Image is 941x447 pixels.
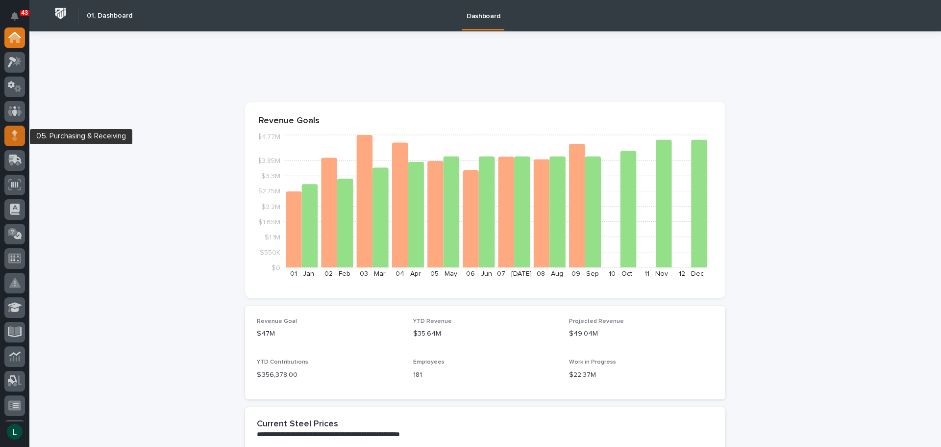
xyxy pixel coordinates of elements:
p: $35.64M [413,329,558,339]
tspan: $3.3M [261,173,280,180]
tspan: $1.1M [265,234,280,240]
tspan: $3.85M [257,158,280,164]
text: 02 - Feb [324,270,350,277]
p: 181 [413,370,558,380]
tspan: $2.2M [261,203,280,210]
h2: Current Steel Prices [257,419,338,430]
tspan: $2.75M [258,188,280,195]
text: 04 - Apr [396,270,421,277]
text: 01 - Jan [290,270,314,277]
span: Revenue Goal [257,318,297,324]
tspan: $1.65M [258,218,280,225]
text: 11 - Nov [644,270,668,277]
p: $49.04M [569,329,714,339]
text: 03 - Mar [360,270,386,277]
text: 06 - Jun [466,270,492,277]
span: YTD Revenue [413,318,452,324]
tspan: $4.77M [257,133,280,140]
span: Employees [413,359,445,365]
button: Notifications [4,6,25,26]
span: Projected Revenue [569,318,624,324]
span: Work in Progress [569,359,616,365]
h2: 01. Dashboard [87,12,132,20]
span: YTD Contributions [257,359,308,365]
div: Notifications43 [12,12,25,27]
p: 43 [22,9,28,16]
p: Revenue Goals [259,116,712,127]
p: $ 356,378.00 [257,370,401,380]
img: Workspace Logo [51,4,70,23]
tspan: $0 [272,264,280,271]
tspan: $550K [260,249,280,256]
p: $22.37M [569,370,714,380]
p: $47M [257,329,401,339]
button: users-avatar [4,421,25,442]
text: 12 - Dec [679,270,704,277]
text: 09 - Sep [571,270,599,277]
text: 07 - [DATE] [497,270,532,277]
text: 05 - May [430,270,457,277]
text: 08 - Aug [537,270,563,277]
text: 10 - Oct [609,270,632,277]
